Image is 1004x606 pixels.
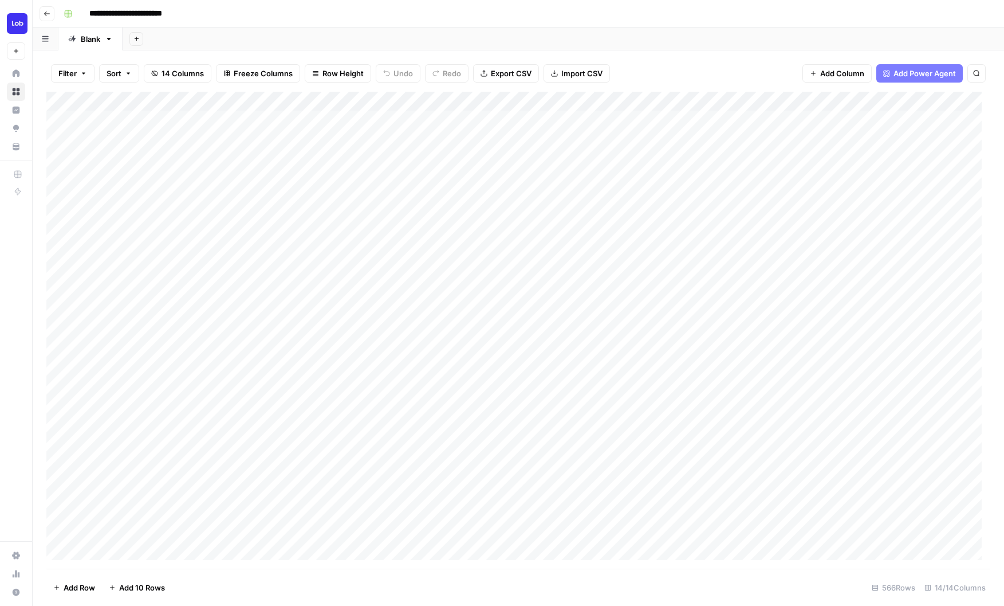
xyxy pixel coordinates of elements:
[216,64,300,83] button: Freeze Columns
[7,546,25,565] a: Settings
[305,64,371,83] button: Row Height
[544,64,610,83] button: Import CSV
[58,28,123,50] a: Blank
[561,68,603,79] span: Import CSV
[7,583,25,601] button: Help + Support
[867,578,920,597] div: 566 Rows
[376,64,420,83] button: Undo
[7,138,25,156] a: Your Data
[107,68,121,79] span: Sort
[393,68,413,79] span: Undo
[234,68,293,79] span: Freeze Columns
[144,64,211,83] button: 14 Columns
[7,101,25,119] a: Insights
[893,68,956,79] span: Add Power Agent
[876,64,963,83] button: Add Power Agent
[7,83,25,101] a: Browse
[51,64,95,83] button: Filter
[81,33,100,45] div: Blank
[473,64,539,83] button: Export CSV
[322,68,364,79] span: Row Height
[58,68,77,79] span: Filter
[443,68,461,79] span: Redo
[7,119,25,138] a: Opportunities
[7,565,25,583] a: Usage
[802,64,872,83] button: Add Column
[162,68,204,79] span: 14 Columns
[102,578,172,597] button: Add 10 Rows
[99,64,139,83] button: Sort
[920,578,990,597] div: 14/14 Columns
[491,68,531,79] span: Export CSV
[7,13,27,34] img: Lob Logo
[820,68,864,79] span: Add Column
[119,582,165,593] span: Add 10 Rows
[7,64,25,83] a: Home
[425,64,468,83] button: Redo
[7,9,25,38] button: Workspace: Lob
[46,578,102,597] button: Add Row
[64,582,95,593] span: Add Row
